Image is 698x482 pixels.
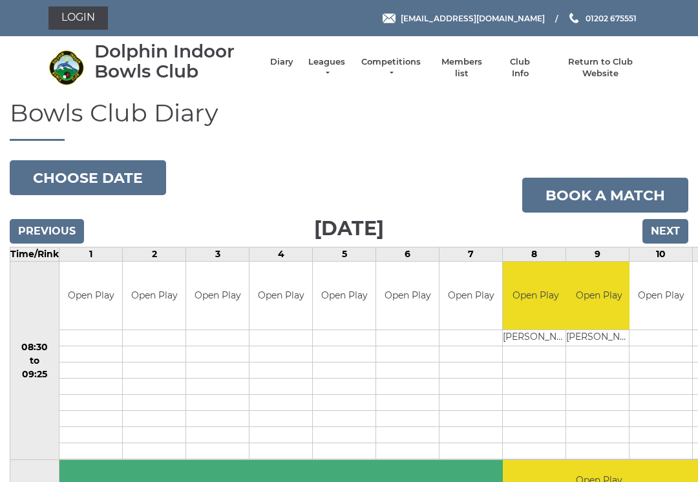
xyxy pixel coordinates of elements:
a: Club Info [502,56,539,79]
img: Phone us [569,13,578,23]
td: Open Play [376,262,439,330]
input: Previous [10,219,84,244]
a: Diary [270,56,293,68]
a: Return to Club Website [552,56,650,79]
a: Leagues [306,56,347,79]
a: Competitions [360,56,422,79]
td: Time/Rink [10,247,59,262]
td: 3 [186,247,249,262]
a: Members list [434,56,488,79]
td: Open Play [59,262,122,330]
img: Email [383,14,396,23]
h1: Bowls Club Diary [10,100,688,141]
td: 08:30 to 09:25 [10,262,59,460]
td: 8 [503,247,566,262]
td: Open Play [629,262,692,330]
td: 5 [313,247,376,262]
td: [PERSON_NAME] [566,330,631,346]
td: Open Play [439,262,502,330]
span: [EMAIL_ADDRESS][DOMAIN_NAME] [401,13,545,23]
td: Open Play [566,262,631,330]
td: Open Play [186,262,249,330]
img: Dolphin Indoor Bowls Club [48,50,84,85]
button: Choose date [10,160,166,195]
td: [PERSON_NAME] [503,330,568,346]
td: 4 [249,247,313,262]
td: 10 [629,247,693,262]
td: Open Play [313,262,375,330]
a: Login [48,6,108,30]
td: 9 [566,247,629,262]
td: Open Play [249,262,312,330]
td: 2 [123,247,186,262]
span: 01202 675551 [586,13,637,23]
a: Email [EMAIL_ADDRESS][DOMAIN_NAME] [383,12,545,25]
a: Book a match [522,178,688,213]
td: Open Play [503,262,568,330]
div: Dolphin Indoor Bowls Club [94,41,257,81]
td: 6 [376,247,439,262]
a: Phone us 01202 675551 [567,12,637,25]
input: Next [642,219,688,244]
td: Open Play [123,262,185,330]
td: 1 [59,247,123,262]
td: 7 [439,247,503,262]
